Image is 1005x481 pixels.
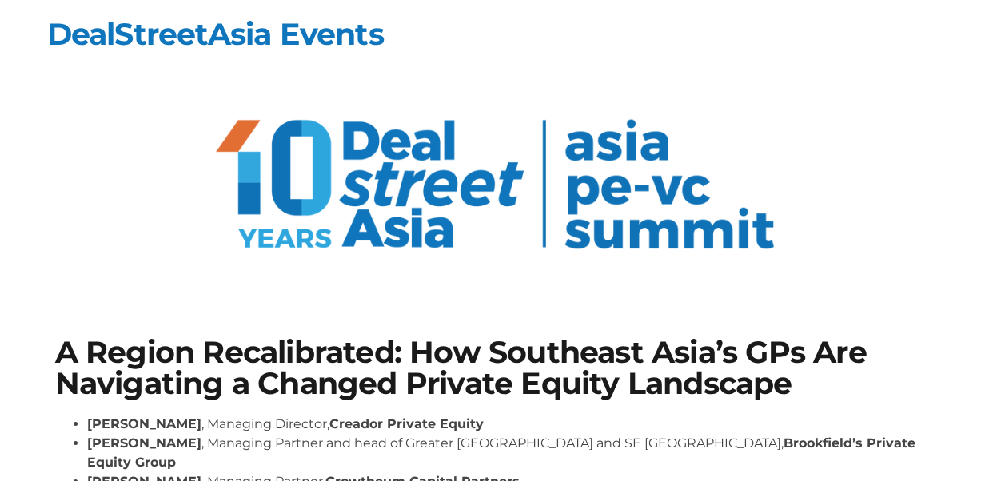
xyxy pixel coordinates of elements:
[87,434,951,472] li: , Managing Partner and head of Greater [GEOGRAPHIC_DATA] and SE [GEOGRAPHIC_DATA],
[55,337,951,399] h1: A Region Recalibrated: How Southeast Asia’s GPs Are Navigating a Changed Private Equity Landscape
[47,15,384,53] a: DealStreetAsia Events
[329,416,484,431] strong: Creador Private Equity
[87,415,951,434] li: , Managing Director,
[87,435,201,451] strong: [PERSON_NAME]
[87,416,201,431] strong: [PERSON_NAME]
